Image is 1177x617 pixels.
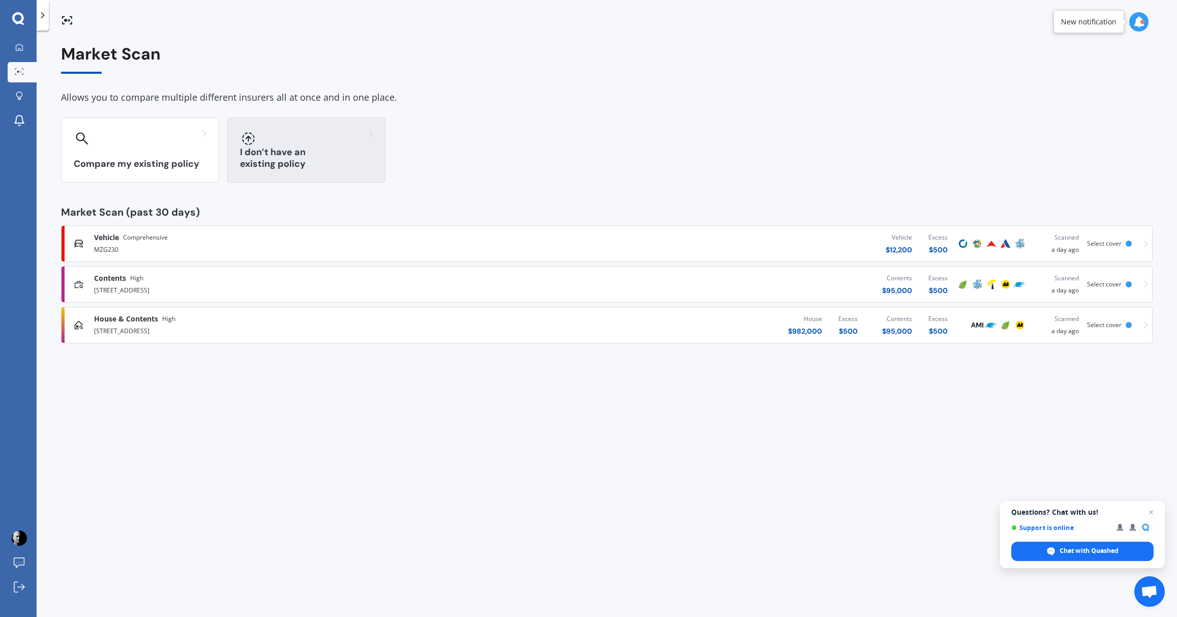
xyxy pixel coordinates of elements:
[957,278,969,290] img: Initio
[838,314,858,324] div: Excess
[882,314,912,324] div: Contents
[1035,232,1079,243] div: Scanned
[94,324,515,336] div: [STREET_ADDRESS]
[788,314,822,324] div: House
[1035,314,1079,324] div: Scanned
[971,238,983,250] img: Protecta
[61,225,1153,262] a: VehicleComprehensiveMZG230Vehicle$12,200Excess$500CoveProtectaProvidentAutosureAMPScanneda day ag...
[1000,278,1012,290] img: AA
[1061,17,1116,27] div: New notification
[928,314,948,324] div: Excess
[240,146,373,170] h3: I don’t have an existing policy
[61,266,1153,303] a: ContentsHigh[STREET_ADDRESS]Contents$95,000Excess$500InitioAMPTowerAATrade Me InsuranceScanneda d...
[886,232,912,243] div: Vehicle
[94,283,515,296] div: [STREET_ADDRESS]
[12,531,27,546] img: ACg8ocKagD2lov7iKk2sD6Mz9kk4SI5sMqZE4lqYV6OSowOdzaPy3Kc=s96-c
[1060,546,1119,555] span: Chat with Quashed
[928,245,948,255] div: $ 500
[882,285,912,296] div: $ 95,000
[1087,280,1122,288] span: Select cover
[882,326,912,336] div: $ 95,000
[94,273,126,283] span: Contents
[61,207,1153,217] div: Market Scan (past 30 days)
[1035,314,1079,336] div: a day ago
[1000,238,1012,250] img: Autosure
[1011,542,1154,561] span: Chat with Quashed
[1014,319,1026,331] img: AA
[882,273,912,283] div: Contents
[788,326,822,336] div: $ 982,000
[957,238,969,250] img: Cove
[971,278,983,290] img: AMP
[74,158,206,170] h3: Compare my existing policy
[1134,576,1165,607] a: Open chat
[162,314,175,324] span: High
[985,278,998,290] img: Tower
[1000,319,1012,331] img: Initio
[928,232,948,243] div: Excess
[123,232,168,243] span: Comprehensive
[1035,273,1079,283] div: Scanned
[928,326,948,336] div: $ 500
[1035,232,1079,255] div: a day ago
[1035,273,1079,296] div: a day ago
[928,273,948,283] div: Excess
[1014,238,1026,250] img: AMP
[94,232,119,243] span: Vehicle
[61,307,1153,343] a: House & ContentsHigh[STREET_ADDRESS]House$982,000Excess$500Contents$95,000Excess$500AMITrade Me I...
[985,238,998,250] img: Provident
[1011,508,1154,516] span: Questions? Chat with us!
[130,273,143,283] span: High
[1087,239,1122,248] span: Select cover
[61,90,1153,105] div: Allows you to compare multiple different insurers all at once and in one place.
[1087,320,1122,329] span: Select cover
[94,314,158,324] span: House & Contents
[838,326,858,336] div: $ 500
[1014,278,1026,290] img: Trade Me Insurance
[971,319,983,331] img: AMI
[886,245,912,255] div: $ 12,200
[1011,524,1109,532] span: Support is online
[94,243,515,255] div: MZG230
[61,45,1153,74] div: Market Scan
[985,319,998,331] img: Trade Me Insurance
[928,285,948,296] div: $ 500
